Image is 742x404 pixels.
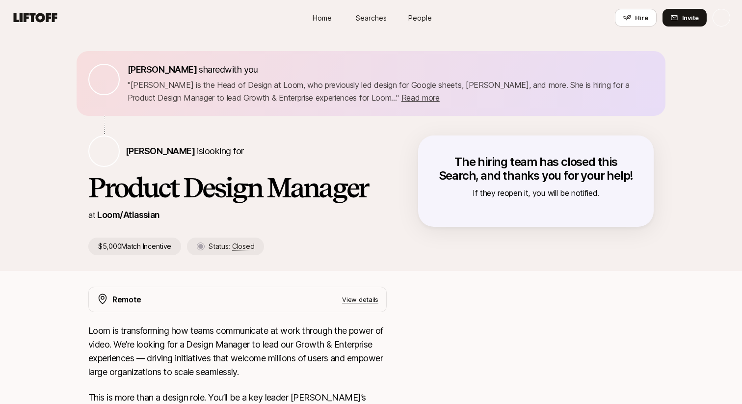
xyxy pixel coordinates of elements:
[346,9,396,27] a: Searches
[438,187,634,199] p: If they reopen it, you will be notified.
[356,13,387,23] span: Searches
[126,144,243,158] p: is looking for
[225,64,258,75] span: with you
[209,241,254,252] p: Status:
[88,173,387,202] h1: Product Design Manager
[97,210,159,220] a: Loom/Atlassian
[615,9,657,27] button: Hire
[88,238,181,255] p: $5,000 Match Incentive
[438,155,634,183] p: The hiring team has closed this Search, and thanks you for your help!
[128,79,654,104] p: " [PERSON_NAME] is the Head of Design at Loom, who previously led design for Google sheets, [PERS...
[313,13,332,23] span: Home
[662,9,707,27] button: Invite
[408,13,432,23] span: People
[128,64,197,75] span: [PERSON_NAME]
[635,13,648,23] span: Hire
[126,146,195,156] span: [PERSON_NAME]
[232,242,254,251] span: Closed
[88,209,95,221] p: at
[401,93,440,103] span: Read more
[682,13,699,23] span: Invite
[88,324,387,379] p: Loom is transforming how teams communicate at work through the power of video. We’re looking for ...
[128,63,262,77] p: shared
[112,293,141,306] p: Remote
[396,9,445,27] a: People
[297,9,346,27] a: Home
[342,295,378,304] p: View details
